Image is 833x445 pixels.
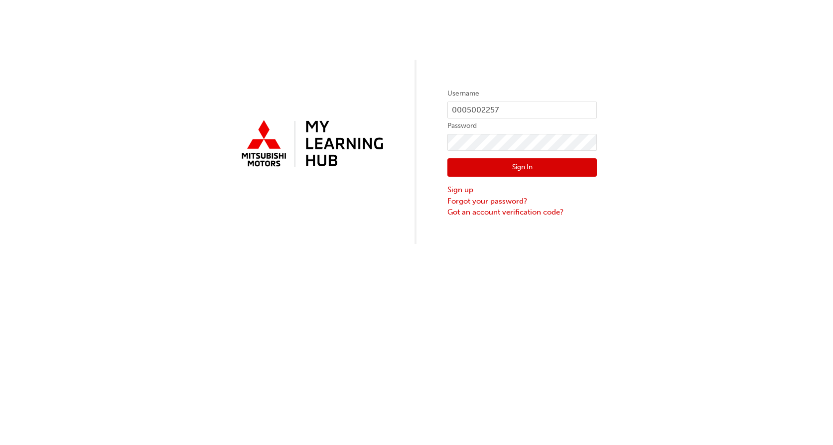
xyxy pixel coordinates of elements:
label: Password [447,120,597,132]
a: Forgot your password? [447,196,597,207]
a: Got an account verification code? [447,207,597,218]
a: Sign up [447,184,597,196]
img: mmal [236,116,386,173]
input: Username [447,102,597,118]
label: Username [447,88,597,100]
button: Sign In [447,158,597,177]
